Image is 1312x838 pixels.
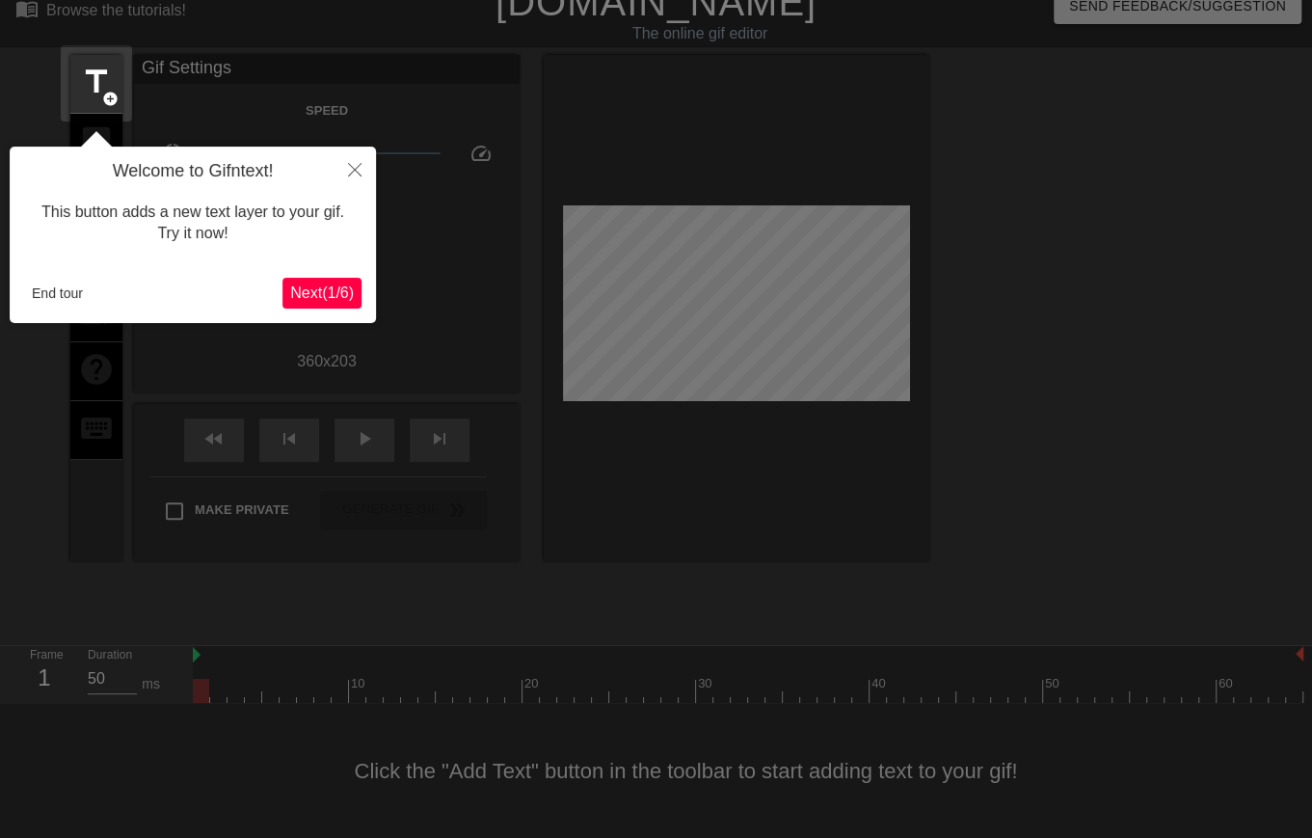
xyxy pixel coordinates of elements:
span: Next ( 1 / 6 ) [290,284,354,301]
button: End tour [24,279,91,308]
button: Next [282,278,361,309]
div: This button adds a new text layer to your gif. Try it now! [24,182,361,264]
h4: Welcome to Gifntext! [24,161,361,182]
button: Close [334,147,376,191]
